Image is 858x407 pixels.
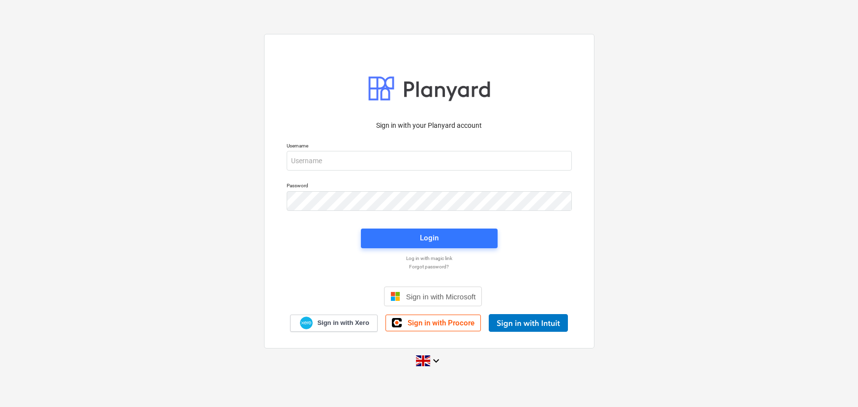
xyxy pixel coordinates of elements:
span: Sign in with Xero [317,319,369,327]
i: keyboard_arrow_down [430,355,442,367]
a: Sign in with Xero [290,315,378,332]
a: Forgot password? [282,263,577,270]
span: Sign in with Procore [408,319,474,327]
img: Xero logo [300,317,313,330]
button: Login [361,229,498,248]
a: Sign in with Procore [385,315,481,331]
div: Login [420,232,439,244]
p: Username [287,143,572,151]
span: Sign in with Microsoft [406,292,476,301]
input: Username [287,151,572,171]
img: Microsoft logo [390,291,400,301]
a: Log in with magic link [282,255,577,262]
p: Password [287,182,572,191]
p: Sign in with your Planyard account [287,120,572,131]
